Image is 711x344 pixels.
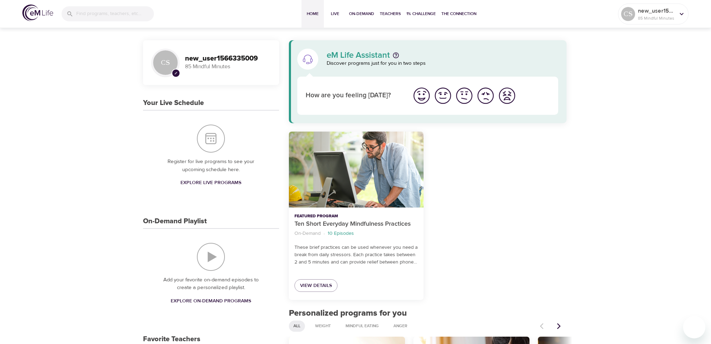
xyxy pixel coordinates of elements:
[327,51,390,59] p: eM Life Assistant
[683,316,705,338] iframe: Button to launch messaging window
[180,178,241,187] span: Explore Live Programs
[389,323,412,329] span: Anger
[380,10,401,17] span: Teachers
[294,230,321,237] p: On-Demand
[311,323,335,329] span: Weight
[143,99,204,107] h3: Your Live Schedule
[497,86,517,105] img: worst
[300,281,332,290] span: View Details
[289,132,424,208] button: Ten Short Everyday Mindfulness Practices
[475,85,496,106] button: I'm feeling bad
[302,54,313,65] img: eM Life Assistant
[323,229,325,238] li: ·
[476,86,495,105] img: bad
[185,63,271,71] p: 85 Mindful Minutes
[327,10,343,17] span: Live
[22,5,53,21] img: logo
[406,10,436,17] span: 1% Challenge
[171,297,251,306] span: Explore On-Demand Programs
[311,321,335,332] div: Weight
[197,243,225,271] img: On-Demand Playlist
[496,85,518,106] button: I'm feeling worst
[157,276,265,292] p: Add your favorite on-demand episodes to create a personalized playlist.
[185,55,271,63] h3: new_user1566335009
[433,86,453,105] img: good
[389,321,412,332] div: Anger
[621,7,635,21] div: CS
[151,49,179,77] div: CS
[638,7,675,15] p: new_user1566335009
[551,318,567,334] button: Next items
[294,219,418,229] p: Ten Short Everyday Mindfulness Practices
[455,86,474,105] img: ok
[168,295,254,308] a: Explore On-Demand Programs
[454,85,475,106] button: I'm feeling ok
[341,323,383,329] span: Mindful Eating
[289,323,305,329] span: All
[294,229,418,238] nav: breadcrumb
[294,213,418,219] p: Featured Program
[197,125,225,153] img: Your Live Schedule
[412,86,431,105] img: great
[341,321,383,332] div: Mindful Eating
[294,244,418,266] p: These brief practices can be used whenever you need a break from daily stressors. Each practice t...
[289,321,305,332] div: All
[294,279,337,292] a: View Details
[306,91,403,101] p: How are you feeling [DATE]?
[289,308,567,318] h2: Personalized programs for you
[432,85,454,106] button: I'm feeling good
[143,217,207,225] h3: On-Demand Playlist
[178,176,244,189] a: Explore Live Programs
[304,10,321,17] span: Home
[441,10,476,17] span: The Connection
[328,230,354,237] p: 10 Episodes
[157,158,265,174] p: Register for live programs to see your upcoming schedule here.
[411,85,432,106] button: I'm feeling great
[349,10,374,17] span: On-Demand
[327,59,559,68] p: Discover programs just for you in two steps
[638,15,675,21] p: 85 Mindful Minutes
[143,335,200,343] h3: Favorite Teachers
[76,6,154,21] input: Find programs, teachers, etc...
